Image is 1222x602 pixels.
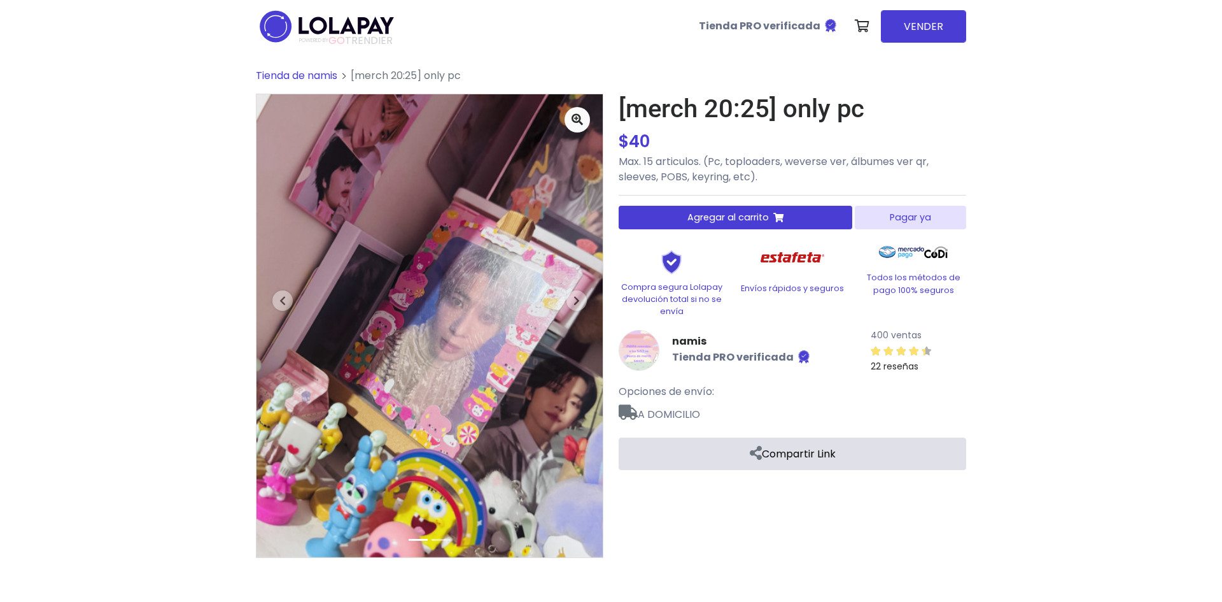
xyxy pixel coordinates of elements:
[672,350,794,365] b: Tienda PRO verificada
[619,154,966,185] p: Max. 15 articulos. (Pc, toploaders, weverse ver, álbumes ver qr, sleeves, POBS, keyring, etc).
[796,349,811,364] img: Tienda verificada
[687,211,769,224] span: Agregar al carrito
[328,33,345,48] span: GO
[855,206,966,229] button: Pagar ya
[640,250,703,274] img: Shield
[750,240,835,276] img: Estafeta Logo
[619,281,724,318] p: Compra segura Lolapay devolución total si no se envía
[256,68,337,83] a: Tienda de namis
[672,334,811,349] a: namis
[860,271,966,296] p: Todos los métodos de pago 100% seguros
[871,343,932,359] div: 4.5 / 5
[740,282,845,294] p: Envíos rápidos y seguros
[299,37,328,44] span: POWERED BY
[871,343,966,374] a: 22 reseñas
[619,330,659,371] img: namis
[823,18,838,33] img: Tienda verificada
[924,240,948,265] img: Codi Logo
[619,206,852,229] button: Agregar al carrito
[619,438,966,470] a: Compartir Link
[629,130,650,153] span: 40
[256,68,966,94] nav: breadcrumb
[879,240,924,265] img: Mercado Pago Logo
[699,18,820,33] b: Tienda PRO verificada
[619,94,966,124] h1: [merch 20:25] only pc
[619,384,714,399] span: Opciones de envío:
[299,35,393,47] span: TRENDIER
[256,6,398,47] img: logo
[351,68,461,83] span: [merch 20:25] only pc
[619,129,966,154] div: $
[871,360,918,373] small: 22 reseñas
[256,94,603,557] img: medium_1737259593290.jpeg
[881,10,966,43] a: VENDER
[871,329,922,341] small: 400 ventas
[619,399,966,422] span: A DOMICILIO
